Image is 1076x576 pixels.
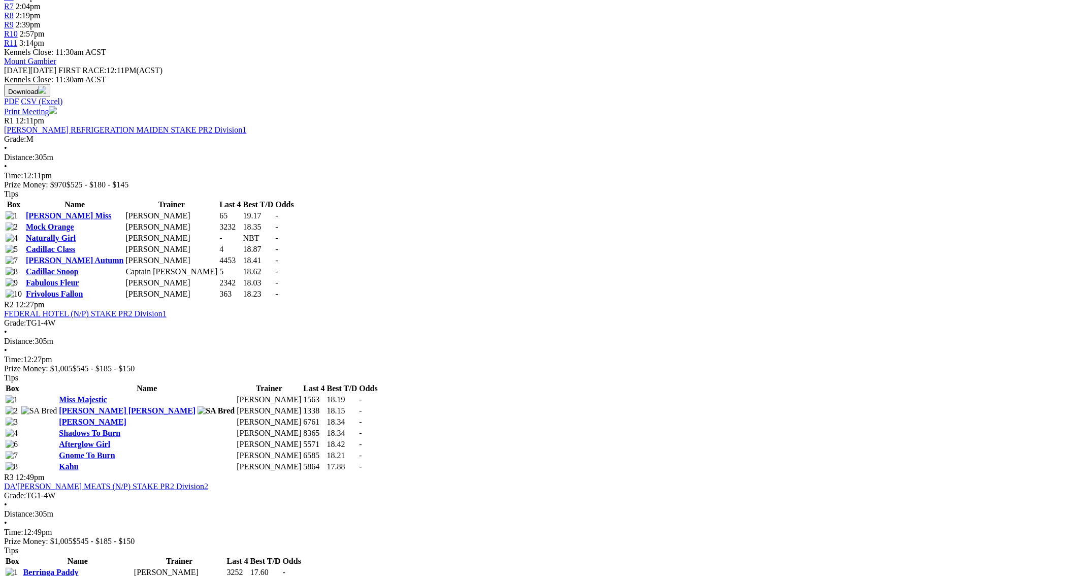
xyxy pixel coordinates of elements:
[359,440,362,449] span: -
[59,440,110,449] a: Afterglow Girl
[6,256,18,265] img: 7
[243,244,274,254] td: 18.87
[125,278,218,288] td: [PERSON_NAME]
[198,406,235,415] img: SA Bred
[275,290,278,298] span: -
[282,556,302,566] th: Odds
[6,211,18,220] img: 1
[303,428,325,438] td: 8365
[4,546,18,555] span: Tips
[219,289,241,299] td: 363
[250,556,281,566] th: Best T/D
[236,406,302,416] td: [PERSON_NAME]
[303,406,325,416] td: 1338
[23,556,133,566] th: Name
[4,29,18,38] a: R10
[4,328,7,336] span: •
[6,557,19,565] span: Box
[6,429,18,438] img: 4
[73,364,135,373] span: $545 - $185 - $150
[4,2,14,11] a: R7
[4,125,246,134] a: [PERSON_NAME] REFRIGERATION MAIDEN STAKE PR2 Division1
[219,278,241,288] td: 2342
[49,106,57,114] img: printer.svg
[359,395,362,404] span: -
[58,66,106,75] span: FIRST RACE:
[6,290,22,299] img: 10
[4,537,1072,546] div: Prize Money: $1,005
[4,97,19,106] a: PDF
[125,222,218,232] td: [PERSON_NAME]
[359,418,362,426] span: -
[359,429,362,437] span: -
[327,439,358,450] td: 18.42
[4,309,167,318] a: FEDERAL HOTEL (N/P) STAKE PR2 Division1
[226,556,249,566] th: Last 4
[26,222,74,231] a: Mock Orange
[21,406,57,415] img: SA Bred
[219,244,241,254] td: 4
[4,66,56,75] span: [DATE]
[327,406,358,416] td: 18.15
[327,428,358,438] td: 18.34
[134,556,225,566] th: Trainer
[303,383,325,394] th: Last 4
[59,429,120,437] a: Shadows To Burn
[358,383,378,394] th: Odds
[4,135,26,143] span: Grade:
[6,278,18,287] img: 9
[4,144,7,152] span: •
[275,278,278,287] span: -
[26,256,123,265] a: [PERSON_NAME] Autumn
[275,256,278,265] span: -
[4,180,1072,189] div: Prize Money: $970
[26,278,79,287] a: Fabulous Fleur
[4,11,14,20] a: R8
[4,318,1072,328] div: TG1-4W
[6,418,18,427] img: 3
[6,451,18,460] img: 7
[4,337,1072,346] div: 305m
[275,200,294,210] th: Odds
[303,439,325,450] td: 5571
[327,451,358,461] td: 18.21
[236,439,302,450] td: [PERSON_NAME]
[236,383,302,394] th: Trainer
[359,406,362,415] span: -
[16,300,45,309] span: 12:27pm
[59,451,115,460] a: Gnome To Burn
[38,86,46,94] img: download.svg
[6,440,18,449] img: 6
[16,116,44,125] span: 12:11pm
[4,364,1072,373] div: Prize Money: $1,005
[243,255,274,266] td: 18.41
[4,116,14,125] span: R1
[6,395,18,404] img: 1
[26,290,83,298] a: Frivolous Fallon
[6,267,18,276] img: 8
[4,346,7,355] span: •
[219,200,241,210] th: Last 4
[275,222,278,231] span: -
[20,29,45,38] span: 2:57pm
[4,528,1072,537] div: 12:49pm
[236,417,302,427] td: [PERSON_NAME]
[4,491,1072,500] div: TG1-4W
[359,451,362,460] span: -
[6,245,18,254] img: 5
[243,222,274,232] td: 18.35
[219,211,241,221] td: 65
[21,97,62,106] a: CSV (Excel)
[275,234,278,242] span: -
[4,39,17,47] a: R11
[125,200,218,210] th: Trainer
[236,428,302,438] td: [PERSON_NAME]
[303,395,325,405] td: 1563
[4,57,56,66] a: Mount Gambier
[303,417,325,427] td: 6761
[4,153,35,162] span: Distance:
[4,337,35,345] span: Distance:
[219,233,241,243] td: -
